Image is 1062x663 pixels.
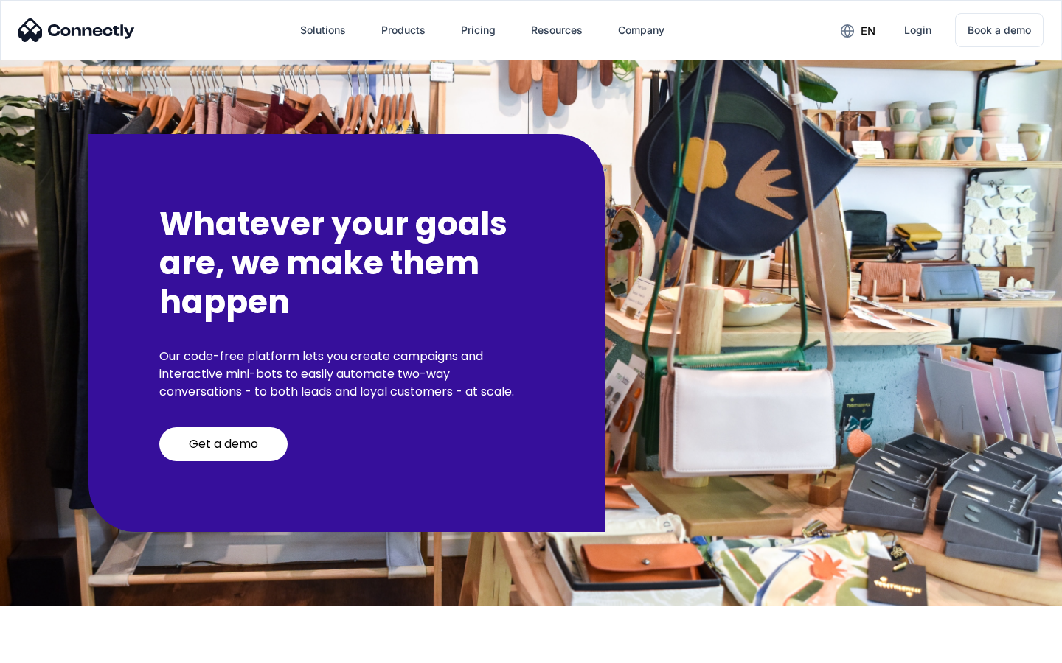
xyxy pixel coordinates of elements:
[531,20,583,41] div: Resources
[861,21,875,41] div: en
[461,20,496,41] div: Pricing
[381,20,426,41] div: Products
[18,18,135,42] img: Connectly Logo
[892,13,943,48] a: Login
[189,437,258,452] div: Get a demo
[15,637,88,658] aside: Language selected: English
[29,637,88,658] ul: Language list
[955,13,1044,47] a: Book a demo
[449,13,507,48] a: Pricing
[904,20,931,41] div: Login
[618,20,664,41] div: Company
[159,427,288,461] a: Get a demo
[159,205,534,321] h2: Whatever your goals are, we make them happen
[159,348,534,401] p: Our code-free platform lets you create campaigns and interactive mini-bots to easily automate two...
[300,20,346,41] div: Solutions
